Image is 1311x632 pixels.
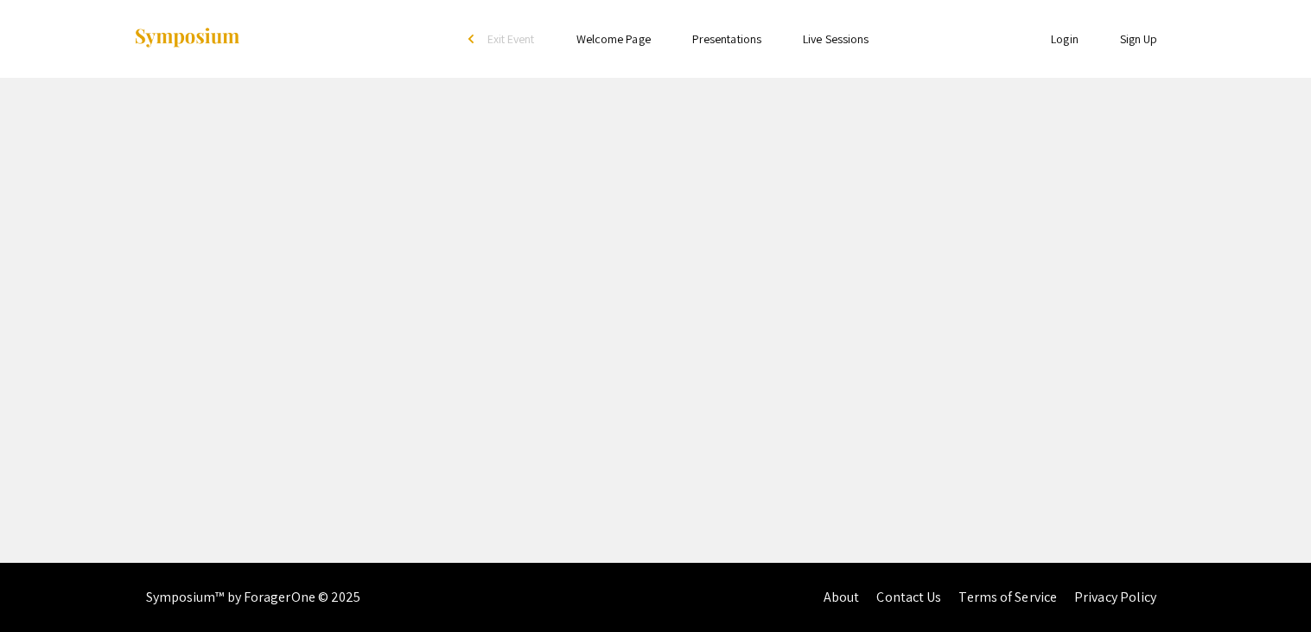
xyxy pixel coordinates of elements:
a: About [824,588,860,606]
a: Terms of Service [958,588,1057,606]
a: Presentations [692,31,761,47]
span: Exit Event [487,31,535,47]
a: Welcome Page [576,31,651,47]
a: Contact Us [876,588,941,606]
img: Symposium by ForagerOne [133,27,241,50]
div: arrow_back_ios [468,34,479,44]
a: Sign Up [1120,31,1158,47]
div: Symposium™ by ForagerOne © 2025 [146,563,361,632]
a: Login [1051,31,1079,47]
a: Privacy Policy [1074,588,1156,606]
a: Live Sessions [803,31,869,47]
